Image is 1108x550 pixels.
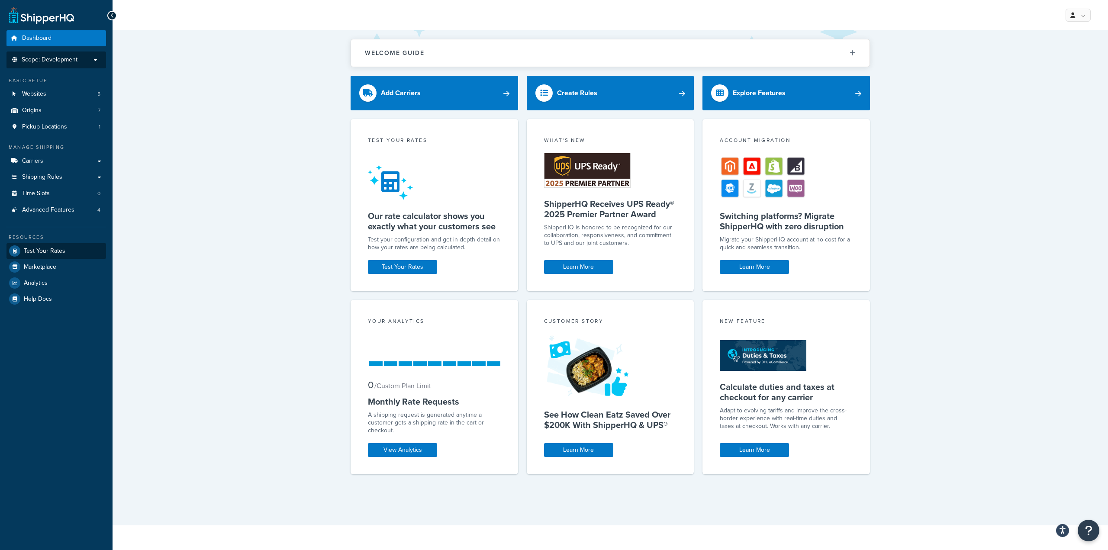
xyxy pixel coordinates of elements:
a: Explore Features [702,76,870,110]
a: Marketplace [6,259,106,275]
a: Test Your Rates [6,243,106,259]
div: Manage Shipping [6,144,106,151]
a: Dashboard [6,30,106,46]
h5: ShipperHQ Receives UPS Ready® 2025 Premier Partner Award [544,199,677,219]
div: Basic Setup [6,77,106,84]
p: Adapt to evolving tariffs and improve the cross-border experience with real-time duties and taxes... [720,407,853,430]
h5: Monthly Rate Requests [368,396,501,407]
a: Websites5 [6,86,106,102]
div: A shipping request is generated anytime a customer gets a shipping rate in the cart or checkout. [368,411,501,434]
a: Origins7 [6,103,106,119]
a: Learn More [720,260,789,274]
a: Time Slots0 [6,186,106,202]
p: ShipperHQ is honored to be recognized for our collaboration, responsiveness, and commitment to UP... [544,224,677,247]
span: Shipping Rules [22,174,62,181]
a: Help Docs [6,291,106,307]
small: / Custom Plan Limit [374,381,431,391]
div: New Feature [720,317,853,327]
span: Marketplace [24,264,56,271]
div: Add Carriers [381,87,421,99]
a: View Analytics [368,443,437,457]
span: 4 [97,206,100,214]
span: 0 [368,378,374,392]
span: 1 [99,123,100,131]
a: Advanced Features4 [6,202,106,218]
h5: See How Clean Eatz Saved Over $200K With ShipperHQ & UPS® [544,409,677,430]
span: Scope: Development [22,56,77,64]
li: Time Slots [6,186,106,202]
span: Carriers [22,158,43,165]
a: Analytics [6,275,106,291]
span: Pickup Locations [22,123,67,131]
h5: Our rate calculator shows you exactly what your customers see [368,211,501,232]
button: Open Resource Center [1078,520,1099,541]
a: Shipping Rules [6,169,106,185]
a: Learn More [720,443,789,457]
div: Explore Features [733,87,786,99]
a: Test Your Rates [368,260,437,274]
div: Migrate your ShipperHQ account at no cost for a quick and seamless transition. [720,236,853,251]
span: Analytics [24,280,48,287]
div: What's New [544,136,677,146]
h2: Welcome Guide [365,50,425,56]
div: Test your configuration and get in-depth detail on how your rates are being calculated. [368,236,501,251]
span: Advanced Features [22,206,74,214]
span: Dashboard [22,35,52,42]
span: 0 [97,190,100,197]
li: Pickup Locations [6,119,106,135]
div: Test your rates [368,136,501,146]
div: Customer Story [544,317,677,327]
div: Resources [6,234,106,241]
span: Test Your Rates [24,248,65,255]
a: Carriers [6,153,106,169]
li: Websites [6,86,106,102]
h5: Calculate duties and taxes at checkout for any carrier [720,382,853,402]
button: Welcome Guide [351,39,870,67]
li: Advanced Features [6,202,106,218]
a: Create Rules [527,76,694,110]
span: Websites [22,90,46,98]
a: Learn More [544,443,613,457]
span: Origins [22,107,42,114]
div: Your Analytics [368,317,501,327]
span: 7 [98,107,100,114]
div: Create Rules [557,87,597,99]
span: Time Slots [22,190,50,197]
li: Origins [6,103,106,119]
span: 5 [97,90,100,98]
h5: Switching platforms? Migrate ShipperHQ with zero disruption [720,211,853,232]
a: Pickup Locations1 [6,119,106,135]
span: Help Docs [24,296,52,303]
div: Account Migration [720,136,853,146]
a: Learn More [544,260,613,274]
a: Add Carriers [351,76,518,110]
